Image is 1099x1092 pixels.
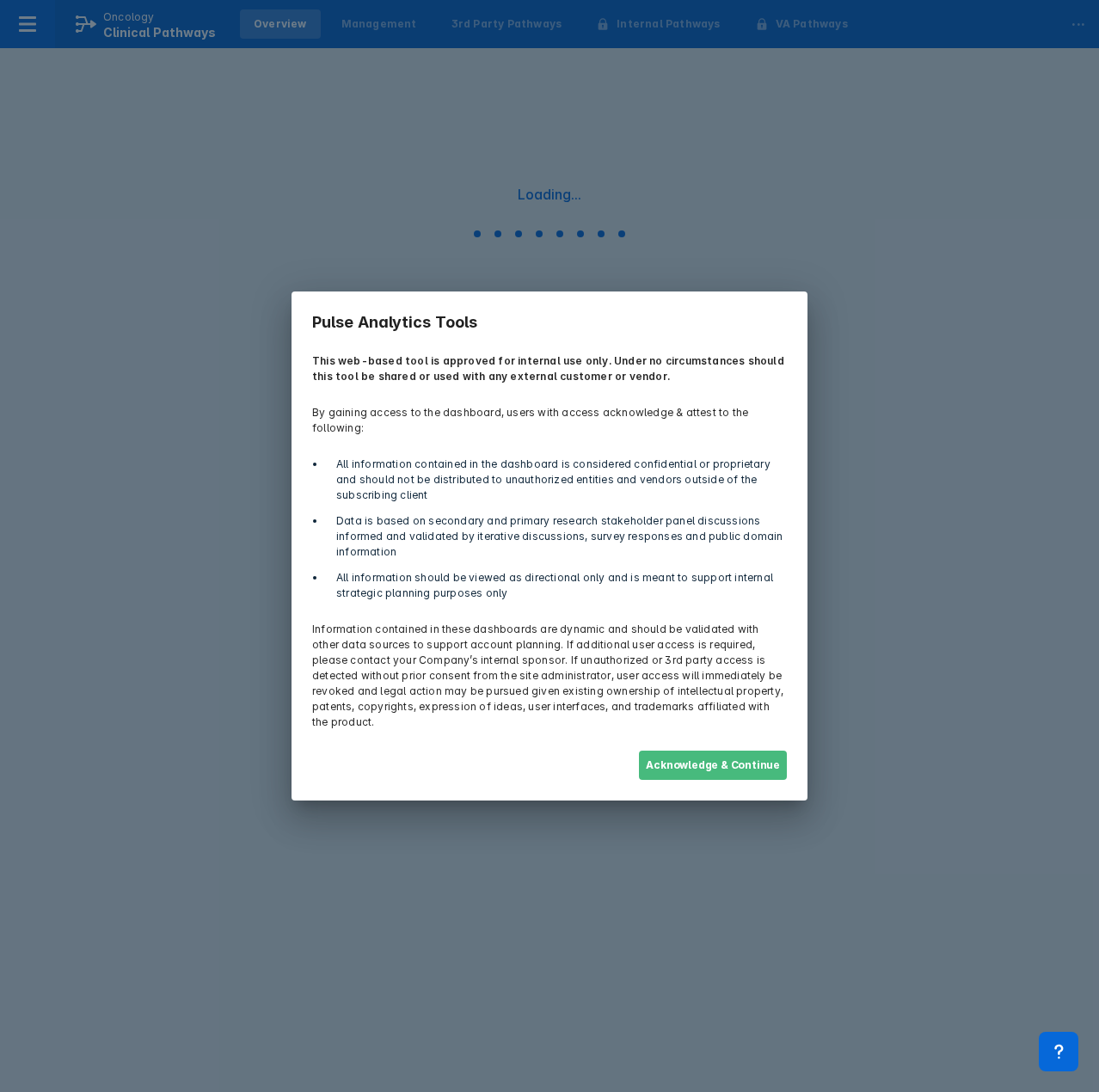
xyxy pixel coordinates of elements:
div: Contact Support [1039,1032,1078,1071]
li: All information contained in the dashboard is considered confidential or proprietary and should n... [326,457,787,503]
li: All information should be viewed as directional only and is meant to support internal strategic p... [326,570,787,601]
li: Data is based on secondary and primary research stakeholder panel discussions informed and valida... [326,513,787,560]
p: Information contained in these dashboards are dynamic and should be validated with other data sou... [302,611,797,740]
button: Acknowledge & Continue [639,751,787,780]
p: This web-based tool is approved for internal use only. Under no circumstances should this tool be... [302,343,797,395]
p: By gaining access to the dashboard, users with access acknowledge & attest to the following: [302,395,797,446]
h3: Pulse Analytics Tools [302,302,797,343]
